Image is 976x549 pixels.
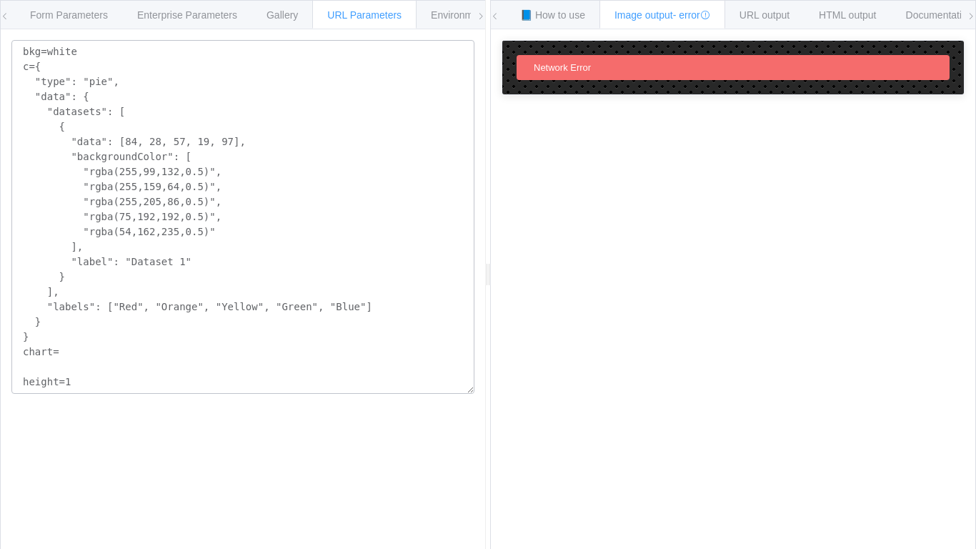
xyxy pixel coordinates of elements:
[614,9,710,21] span: Image output
[30,9,108,21] span: Form Parameters
[431,9,492,21] span: Environments
[534,62,591,73] span: Network Error
[327,9,402,21] span: URL Parameters
[673,9,710,21] span: - error
[819,9,876,21] span: HTML output
[520,9,585,21] span: 📘 How to use
[740,9,790,21] span: URL output
[906,9,973,21] span: Documentation
[267,9,298,21] span: Gallery
[137,9,237,21] span: Enterprise Parameters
